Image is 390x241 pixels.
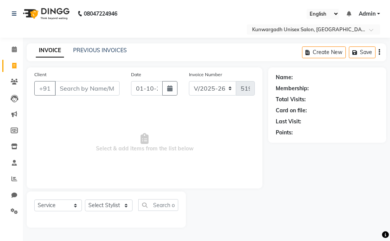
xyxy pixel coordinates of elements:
input: Search or Scan [138,199,178,211]
label: Date [131,71,141,78]
img: logo [19,3,72,24]
button: Save [349,46,376,58]
label: Invoice Number [189,71,222,78]
a: PREVIOUS INVOICES [73,47,127,54]
span: Admin [359,10,376,18]
div: Card on file: [276,107,307,115]
div: Total Visits: [276,96,306,104]
button: +91 [34,81,56,96]
div: Last Visit: [276,118,301,126]
div: Name: [276,73,293,81]
div: Points: [276,129,293,137]
a: INVOICE [36,44,64,57]
div: Membership: [276,85,309,93]
input: Search by Name/Mobile/Email/Code [55,81,120,96]
button: Create New [302,46,346,58]
b: 08047224946 [84,3,117,24]
span: Select & add items from the list below [34,105,255,181]
label: Client [34,71,46,78]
